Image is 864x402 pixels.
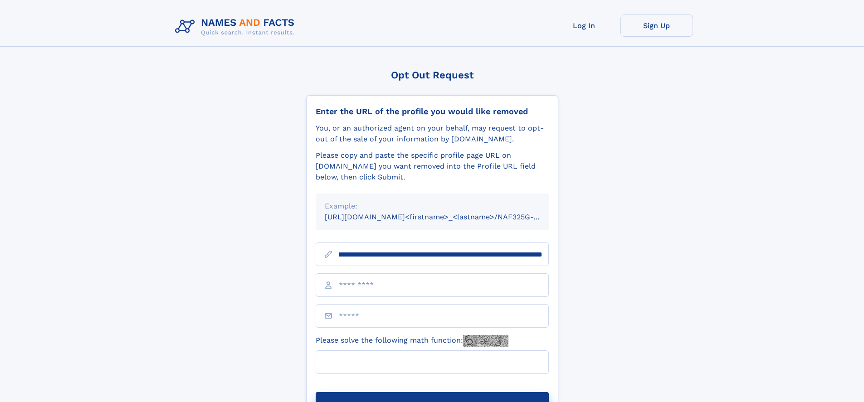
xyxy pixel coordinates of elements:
[171,15,302,39] img: Logo Names and Facts
[306,69,558,81] div: Opt Out Request
[548,15,620,37] a: Log In
[620,15,693,37] a: Sign Up
[316,123,549,145] div: You, or an authorized agent on your behalf, may request to opt-out of the sale of your informatio...
[316,107,549,116] div: Enter the URL of the profile you would like removed
[325,201,540,212] div: Example:
[316,150,549,183] div: Please copy and paste the specific profile page URL on [DOMAIN_NAME] you want removed into the Pr...
[325,213,566,221] small: [URL][DOMAIN_NAME]<firstname>_<lastname>/NAF325G-xxxxxxxx
[316,335,508,347] label: Please solve the following math function:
